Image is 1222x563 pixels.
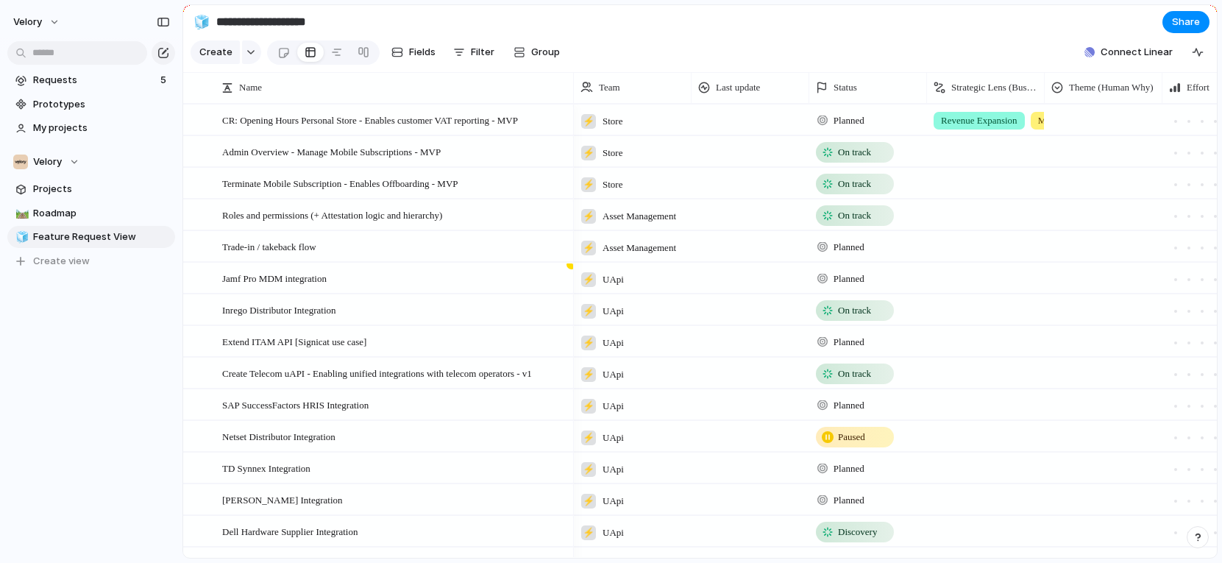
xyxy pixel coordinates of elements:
span: Team [599,80,620,95]
span: Create Telecom uAPI - Enabling unified integrations with telecom operators - v1 [222,364,532,381]
button: Group [506,40,567,64]
span: UApi [603,304,624,319]
a: 🛤️Roadmap [7,202,175,224]
span: Netset Distributor Integration [222,428,335,445]
button: Share [1162,11,1209,33]
a: Projects [7,178,175,200]
span: On track [838,208,871,223]
span: Velory [33,155,62,169]
span: UApi [603,494,624,509]
span: Create [199,45,232,60]
span: UApi [603,399,624,414]
span: Status [834,80,857,95]
a: Requests5 [7,69,175,91]
button: Create [191,40,240,64]
button: Create view [7,250,175,272]
div: ⚡ [581,462,596,477]
span: Requests [33,73,156,88]
button: velory [7,10,68,34]
a: 🧊Feature Request View [7,226,175,248]
span: UApi [603,367,624,382]
button: 🧊 [190,10,213,34]
div: ⚡ [581,494,596,509]
span: Create view [33,254,90,269]
span: Planned [834,240,864,255]
span: Planned [834,493,864,508]
div: ⚡ [581,525,596,540]
span: Dell Hardware Supplier Integration [222,523,358,539]
span: Asset Management [603,209,676,224]
span: Roles and permissions (+ Attestation logic and hierarchy) [222,206,442,223]
span: On track [838,367,871,381]
span: Planned [834,272,864,286]
span: Prototypes [33,97,170,112]
span: Planned [834,461,864,476]
span: Inrego Distributor Integration [222,301,336,318]
a: My projects [7,117,175,139]
span: TD Synnex Integration [222,459,310,476]
span: SAP SuccessFactors HRIS Integration [222,396,369,413]
div: ⚡ [581,367,596,382]
span: [PERSON_NAME] Integration [222,491,343,508]
button: 🧊 [13,230,28,244]
a: Prototypes [7,93,175,116]
span: On track [838,303,871,318]
div: ⚡ [581,304,596,319]
span: On track [838,177,871,191]
div: ⚡ [581,146,596,160]
span: Paused [838,430,865,445]
span: Connect Linear [1101,45,1173,60]
div: 🧊 [15,229,26,246]
span: Effort [1187,80,1209,95]
div: ⚡ [581,241,596,255]
span: Group [531,45,560,60]
span: 5 [160,73,169,88]
div: ⚡ [581,431,596,445]
span: UApi [603,525,624,540]
div: ⚡ [581,272,596,287]
span: UApi [603,462,624,477]
span: UApi [603,336,624,350]
span: UApi [603,272,624,287]
span: Store [603,177,622,192]
button: Fields [386,40,441,64]
span: CR: Opening Hours Personal Store - Enables customer VAT reporting - MVP [222,111,518,128]
span: Admin Overview - Manage Mobile Subscriptions - MVP [222,143,441,160]
button: Velory [7,151,175,173]
span: Discovery [838,525,877,539]
button: Filter [447,40,500,64]
span: Store [603,146,622,160]
span: Planned [834,113,864,128]
span: UApi [603,431,624,445]
span: Projects [33,182,170,196]
span: Planned [834,335,864,350]
span: Feature Request View [33,230,170,244]
div: ⚡ [581,399,596,414]
span: Roadmap [33,206,170,221]
span: Strategic Lens (Business So-What) [951,80,1037,95]
span: Name [239,80,262,95]
div: ⚡ [581,177,596,192]
span: Theme (Human Why) [1069,80,1154,95]
span: Market Differentiation [1038,113,1050,128]
span: My projects [33,121,170,135]
span: velory [13,15,42,29]
span: Revenue Expansion [941,113,1017,128]
div: ⚡ [581,336,596,350]
button: 🛤️ [13,206,28,221]
div: 🛤️ [15,205,26,222]
span: Filter [471,45,494,60]
span: Store [603,114,622,129]
span: Asset Management [603,241,676,255]
div: 🧊 [193,12,210,32]
span: Fields [409,45,436,60]
span: Extend ITAM API [Signicat use case] [222,333,366,350]
span: Share [1172,15,1200,29]
span: Last update [716,80,760,95]
button: Connect Linear [1079,41,1179,63]
span: On track [838,145,871,160]
div: ⚡ [581,209,596,224]
span: Terminate Mobile Subscription - Enables Offboarding - MVP [222,174,458,191]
